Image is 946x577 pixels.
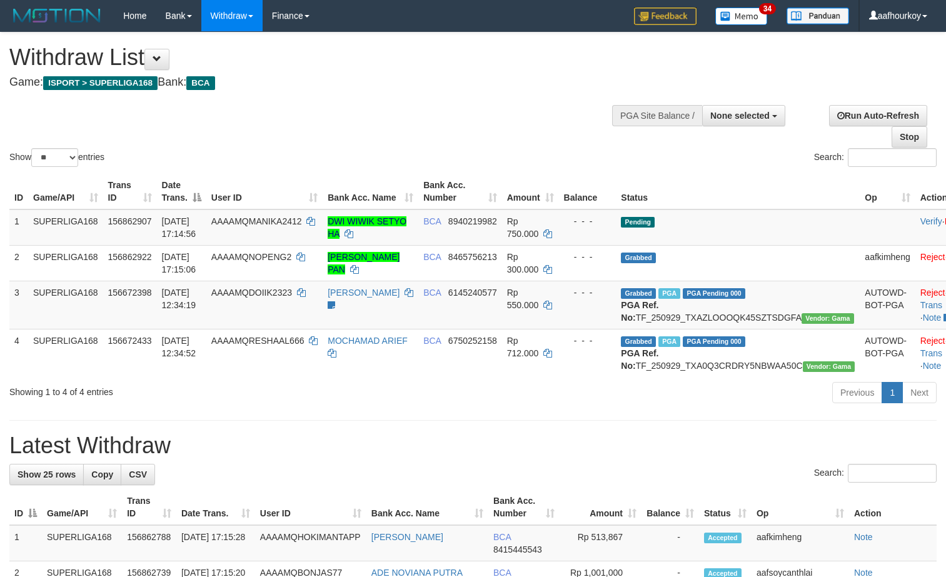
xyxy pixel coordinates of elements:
a: Show 25 rows [9,464,84,485]
td: 1 [9,525,42,561]
span: None selected [710,111,770,121]
th: Action [849,489,937,525]
td: AAAAMQHOKIMANTAPP [255,525,366,561]
a: Next [902,382,937,403]
span: Copy 6145240577 to clipboard [448,288,497,298]
h1: Withdraw List [9,45,618,70]
td: SUPERLIGA168 [42,525,122,561]
td: TF_250929_TXAZLOOOQK45SZTSDGFA [616,281,860,329]
span: 156672433 [108,336,152,346]
span: BCA [493,532,511,542]
th: Bank Acc. Name: activate to sort column ascending [323,174,418,209]
a: Stop [892,126,927,148]
div: Showing 1 to 4 of 4 entries [9,381,385,398]
span: 156862907 [108,216,152,226]
th: Status: activate to sort column ascending [699,489,752,525]
a: Copy [83,464,121,485]
th: Balance: activate to sort column ascending [642,489,699,525]
label: Show entries [9,148,104,167]
a: Note [923,361,942,371]
span: AAAAMQDOIIK2323 [211,288,292,298]
h1: Latest Withdraw [9,433,937,458]
td: 156862788 [122,525,176,561]
b: PGA Ref. No: [621,348,658,371]
td: 2 [9,245,28,281]
span: Copy 6750252158 to clipboard [448,336,497,346]
a: Reject [920,252,945,262]
div: - - - [564,286,611,299]
span: Vendor URL: https://trx31.1velocity.biz [803,361,855,372]
td: SUPERLIGA168 [28,281,103,329]
div: - - - [564,334,611,347]
span: ISPORT > SUPERLIGA168 [43,76,158,90]
td: AUTOWD-BOT-PGA [860,329,915,377]
td: SUPERLIGA168 [28,245,103,281]
input: Search: [848,464,937,483]
span: [DATE] 12:34:19 [162,288,196,310]
a: 1 [882,382,903,403]
select: Showentries [31,148,78,167]
th: ID [9,174,28,209]
span: Grabbed [621,288,656,299]
td: - [642,525,699,561]
th: Date Trans.: activate to sort column descending [157,174,206,209]
th: Bank Acc. Number: activate to sort column ascending [488,489,560,525]
span: BCA [423,252,441,262]
button: None selected [702,105,785,126]
span: Rp 300.000 [507,252,539,274]
a: Reject [920,288,945,298]
span: 156862922 [108,252,152,262]
th: User ID: activate to sort column ascending [255,489,366,525]
a: Reject [920,336,945,346]
span: Rp 712.000 [507,336,539,358]
span: PGA Pending [683,288,745,299]
th: Bank Acc. Number: activate to sort column ascending [418,174,502,209]
th: Game/API: activate to sort column ascending [28,174,103,209]
a: CSV [121,464,155,485]
th: Status [616,174,860,209]
div: - - - [564,215,611,228]
label: Search: [814,464,937,483]
span: Grabbed [621,253,656,263]
a: Verify [920,216,942,226]
td: SUPERLIGA168 [28,329,103,377]
span: [DATE] 17:14:56 [162,216,196,239]
span: 156672398 [108,288,152,298]
span: Copy 8465756213 to clipboard [448,252,497,262]
a: DWI WIWIK SETYO HA [328,216,406,239]
span: Vendor URL: https://trx31.1velocity.biz [802,313,854,324]
span: Rp 750.000 [507,216,539,239]
span: Accepted [704,533,742,543]
td: SUPERLIGA168 [28,209,103,246]
span: Pending [621,217,655,228]
span: Copy 8415445543 to clipboard [493,544,542,554]
td: aafkimheng [860,245,915,281]
span: PGA Pending [683,336,745,347]
span: Copy [91,469,113,479]
th: Trans ID: activate to sort column ascending [103,174,157,209]
th: User ID: activate to sort column ascending [206,174,323,209]
b: PGA Ref. No: [621,300,658,323]
th: Balance [559,174,616,209]
th: Game/API: activate to sort column ascending [42,489,122,525]
td: AUTOWD-BOT-PGA [860,281,915,329]
span: AAAAMQMANIKA2412 [211,216,302,226]
span: Marked by aafsoycanthlai [658,288,680,299]
a: Run Auto-Refresh [829,105,927,126]
a: Note [854,532,873,542]
a: Previous [832,382,882,403]
span: BCA [423,336,441,346]
td: 1 [9,209,28,246]
td: 4 [9,329,28,377]
th: Date Trans.: activate to sort column ascending [176,489,255,525]
span: Grabbed [621,336,656,347]
label: Search: [814,148,937,167]
span: CSV [129,469,147,479]
img: Feedback.jpg [634,8,697,25]
img: Button%20Memo.svg [715,8,768,25]
a: [PERSON_NAME] [328,288,400,298]
span: Marked by aafsoycanthlai [658,336,680,347]
th: Amount: activate to sort column ascending [502,174,559,209]
th: Trans ID: activate to sort column ascending [122,489,176,525]
td: [DATE] 17:15:28 [176,525,255,561]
